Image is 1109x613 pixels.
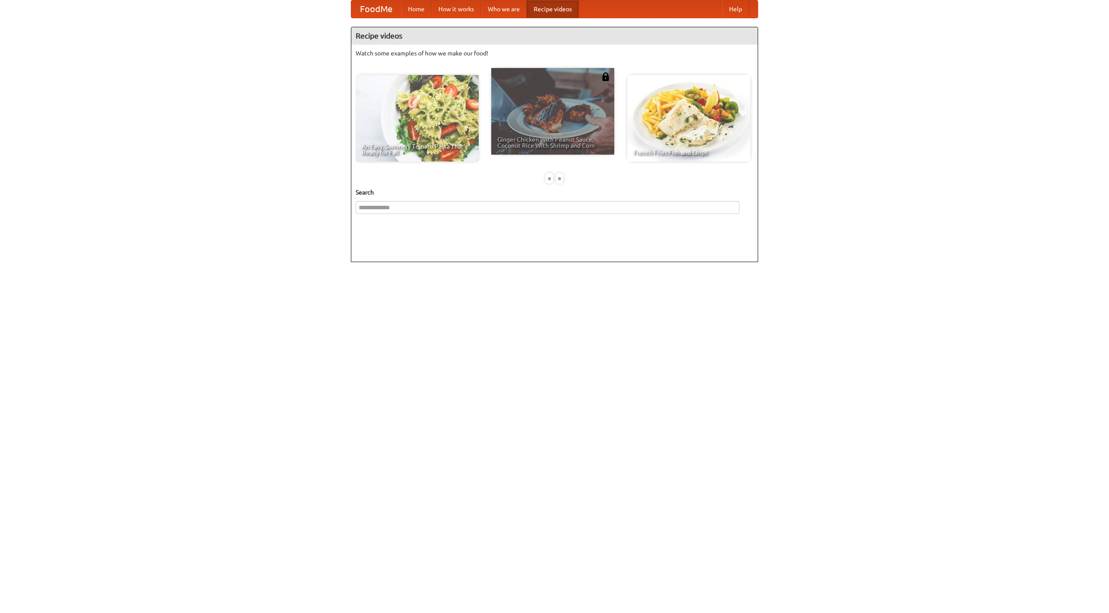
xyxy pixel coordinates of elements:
[481,0,527,18] a: Who we are
[556,173,564,184] div: »
[356,188,753,197] h5: Search
[351,0,401,18] a: FoodMe
[601,72,610,81] img: 483408.png
[722,0,749,18] a: Help
[431,0,481,18] a: How it works
[362,143,473,156] span: An Easy, Summery Tomato Pasta That's Ready for Fall
[545,173,553,184] div: «
[527,0,579,18] a: Recipe videos
[351,27,758,45] h4: Recipe videos
[356,49,753,58] p: Watch some examples of how we make our food!
[401,0,431,18] a: Home
[356,75,479,162] a: An Easy, Summery Tomato Pasta That's Ready for Fall
[627,75,750,162] a: French Fries Fish and Chips
[633,149,744,156] span: French Fries Fish and Chips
